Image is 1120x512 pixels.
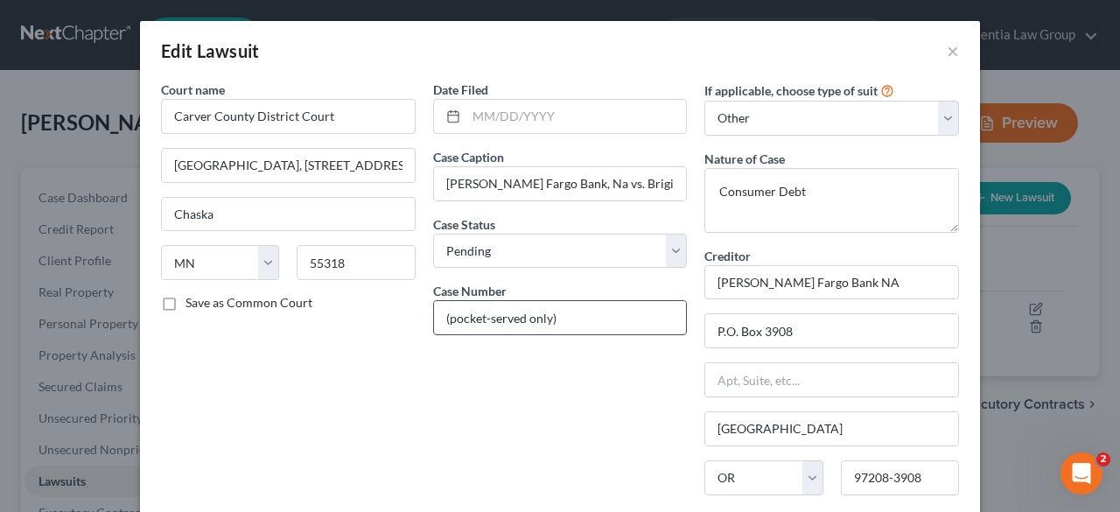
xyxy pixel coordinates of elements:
[466,100,687,133] input: MM/DD/YYYY
[704,265,959,300] input: Search creditor by name...
[434,301,687,334] input: #
[705,363,958,396] input: Apt, Suite, etc...
[1096,452,1110,466] span: 2
[1060,452,1102,494] iframe: Intercom live chat
[197,40,260,61] span: Lawsuit
[433,282,507,300] label: Case Number
[841,460,959,495] input: Enter zip...
[162,149,415,182] input: Enter address...
[705,412,958,445] input: Enter city...
[947,40,959,61] button: ×
[433,217,495,232] span: Case Status
[704,150,785,168] label: Nature of Case
[297,245,415,280] input: Enter zip...
[434,167,687,200] input: --
[704,249,751,263] span: Creditor
[161,40,193,61] span: Edit
[161,99,416,134] input: Search court by name...
[433,148,504,166] label: Case Caption
[162,198,415,231] input: Enter city...
[704,81,878,100] label: If applicable, choose type of suit
[433,81,488,99] label: Date Filed
[705,314,958,347] input: Enter address...
[185,294,312,312] label: Save as Common Court
[161,82,225,97] span: Court name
